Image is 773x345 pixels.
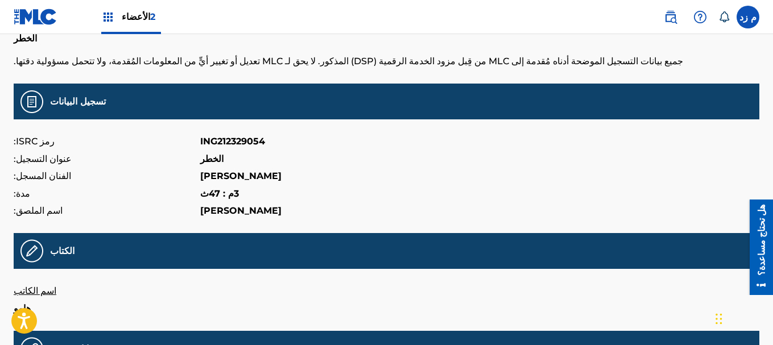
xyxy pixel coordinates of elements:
[50,96,106,107] font: تسجيل البيانات
[200,205,282,216] font: [PERSON_NAME]
[741,199,773,295] iframe: مركز الموارد
[14,33,37,44] font: الخطر
[718,11,730,23] div: إشعارات
[693,10,707,24] img: يساعد
[659,6,682,28] a: البحث العام
[20,239,43,263] img: كتاب التسجيل
[14,205,63,216] font: اسم الملصق:
[14,171,71,181] font: الفنان المسجل:
[14,56,683,66] font: جميع بيانات التسجيل الموضحة أدناه مُقدمة إلى MLC من قِبل مزود الخدمة الرقمية (DSP) المذكور. لا يح...
[14,136,55,147] font: رمز ISRC:
[20,90,43,113] img: تسجيل البيانات
[150,11,155,22] font: 2
[200,136,265,147] font: ING212329054
[200,188,239,199] font: 3م : 47ث
[14,188,30,199] font: مدة:
[200,153,224,164] font: الخطر
[14,153,72,164] font: عنوان التسجيل:
[101,10,115,24] img: أصحاب الحقوق الكبار
[122,11,150,22] font: الأعضاء
[737,6,759,28] div: قائمة المستخدم
[689,6,712,28] div: يساعد
[14,285,56,296] font: اسم الكاتب
[15,5,25,76] font: هل تحتاج مساعدة؟
[50,246,75,256] font: الكتاب
[712,290,769,345] iframe: أداة الدردشة
[14,303,31,314] font: هامو
[664,10,677,24] img: يبحث
[716,302,722,336] div: سحب
[14,9,57,25] img: شعار MLC
[200,171,282,181] font: [PERSON_NAME]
